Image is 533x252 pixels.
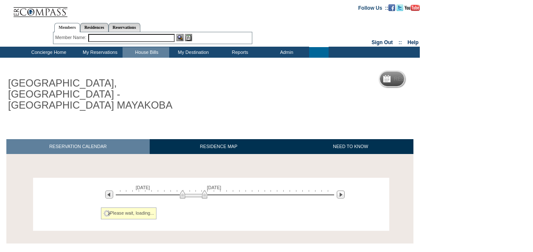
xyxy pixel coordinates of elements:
[101,207,157,219] div: Please wait, loading...
[150,139,288,154] a: RESIDENCE MAP
[176,34,184,41] img: View
[55,34,88,41] div: Member Name:
[103,210,110,217] img: spinner2.gif
[185,34,192,41] img: Reservations
[6,76,196,113] h1: [GEOGRAPHIC_DATA], [GEOGRAPHIC_DATA] - [GEOGRAPHIC_DATA] MAYAKOBA
[105,190,113,199] img: Previous
[396,5,403,10] a: Follow us on Twitter
[109,23,140,32] a: Reservations
[405,5,420,11] img: Subscribe to our YouTube Channel
[6,139,150,154] a: RESERVATION CALENDAR
[76,47,123,58] td: My Reservations
[123,47,169,58] td: House Bills
[388,4,395,11] img: Become our fan on Facebook
[54,23,80,32] a: Members
[405,5,420,10] a: Subscribe to our YouTube Channel
[371,39,393,45] a: Sign Out
[262,47,309,58] td: Admin
[287,139,413,154] a: NEED TO KNOW
[407,39,419,45] a: Help
[399,39,402,45] span: ::
[20,47,76,58] td: Concierge Home
[136,185,150,190] span: [DATE]
[337,190,345,199] img: Next
[358,4,388,11] td: Follow Us ::
[396,4,403,11] img: Follow us on Twitter
[207,185,221,190] span: [DATE]
[216,47,262,58] td: Reports
[388,5,395,10] a: Become our fan on Facebook
[394,76,459,82] h5: Reservation Calendar
[169,47,216,58] td: My Destination
[80,23,109,32] a: Residences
